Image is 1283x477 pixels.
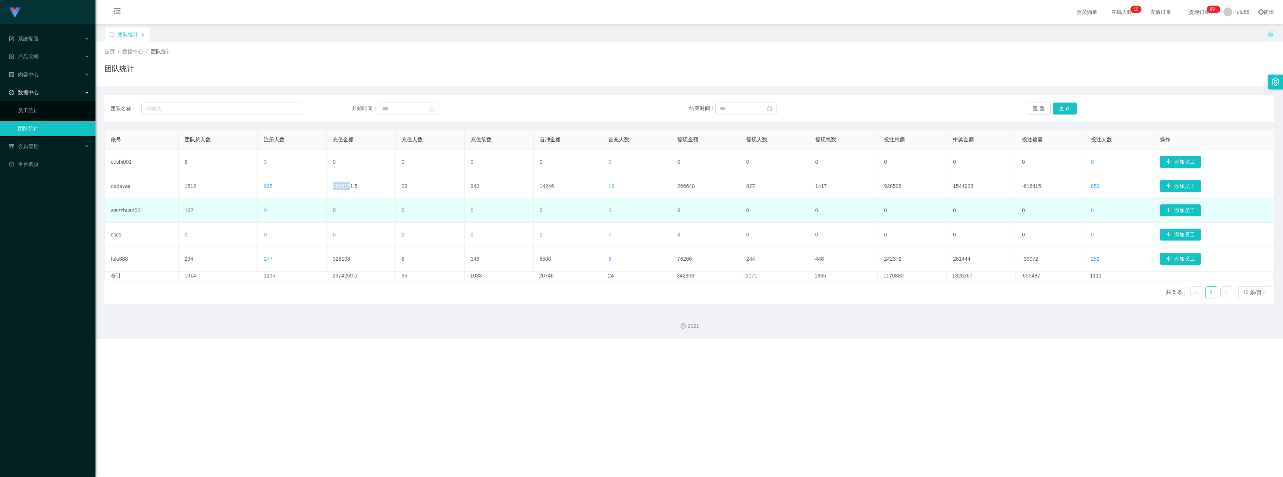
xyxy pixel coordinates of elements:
[179,272,258,280] td: 1914
[878,150,947,174] td: 0
[671,272,740,280] td: 342906
[1108,9,1136,15] span: 在线人数
[9,90,39,95] span: 数据中心
[740,223,809,247] td: 0
[104,48,115,54] span: 首页
[1136,6,1139,13] p: 0
[534,174,603,198] td: 14246
[327,272,396,280] td: 2974259.5
[1206,287,1217,298] a: 1
[602,272,671,280] td: 24
[179,150,258,174] td: 6
[1166,286,1188,298] li: 共 5 条，
[947,174,1016,198] td: 1544923
[465,174,534,198] td: 940
[1130,6,1141,13] sup: 10
[746,136,767,142] span: 提现人数
[1205,286,1217,298] li: 1
[1133,6,1136,13] p: 1
[608,207,611,213] span: 0
[111,136,121,142] span: 账号
[533,272,602,280] td: 20746
[947,247,1016,271] td: 281444
[953,136,974,142] span: 中奖金额
[740,247,809,271] td: 244
[101,322,1277,330] div: 2021
[9,157,90,172] a: 图标: dashboard平台首页
[1053,103,1077,114] button: 查 询
[740,174,809,198] td: 827
[809,150,878,174] td: 0
[1022,136,1043,142] span: 投注输赢
[9,143,39,149] span: 会员管理
[9,144,14,149] i: 图标: table
[141,103,303,114] input: 请输入
[1258,9,1264,15] i: 图标: global
[1091,136,1112,142] span: 投注人数
[878,272,947,280] td: 1170880
[608,256,611,262] span: 6
[396,223,465,247] td: 0
[1185,9,1214,15] span: 提现订单
[809,272,878,280] td: 1865
[878,174,947,198] td: 928508
[1160,156,1201,168] button: 图标: plus添加员工
[1160,204,1201,216] button: 图标: plus添加员工
[1207,6,1220,13] sup: 241
[9,7,21,18] img: logo.9652507e.png
[465,223,534,247] td: 0
[809,174,878,198] td: 1417
[1220,286,1232,298] li: 下一页
[740,272,809,280] td: 1071
[258,272,327,280] td: 1205
[878,198,947,223] td: 0
[179,247,258,271] td: 294
[264,183,272,189] span: 925
[110,105,141,113] span: 团队名称：
[104,63,134,74] h1: 团队统计
[1084,272,1153,280] td: 1111
[1243,287,1262,298] div: 10 条/页
[815,136,836,142] span: 提现笔数
[117,27,138,41] div: 团队统计
[333,136,354,142] span: 充值金额
[671,150,740,174] td: 0
[809,223,878,247] td: 0
[1267,30,1274,37] i: 图标: unlock
[396,272,465,280] td: 35
[878,223,947,247] td: 0
[878,247,947,271] td: 242372
[396,150,465,174] td: 0
[9,54,14,59] i: 图标: appstore-o
[809,198,878,223] td: 0
[104,0,130,24] i: 图标: menu-fold
[9,36,14,41] i: 图标: form
[1016,174,1085,198] td: -616415
[608,136,629,142] span: 首充人数
[264,159,267,165] span: 3
[1016,198,1085,223] td: 0
[105,247,179,271] td: fulu888
[1160,136,1170,142] span: 操作
[396,247,465,271] td: 6
[947,272,1016,280] td: 1826367
[1091,159,1094,165] span: 0
[1091,256,1100,262] span: 252
[1091,207,1094,213] span: 0
[1224,291,1229,295] i: 图标: right
[884,136,905,142] span: 投注总额
[429,106,435,111] i: 图标: calendar
[809,247,878,271] td: 448
[1027,103,1051,114] button: 重 置
[677,136,698,142] span: 提现金额
[534,150,603,174] td: 0
[1016,247,1085,271] td: -39072
[534,198,603,223] td: 0
[608,183,614,189] span: 18
[327,174,396,198] td: 2646151.5
[471,136,492,142] span: 充值笔数
[264,136,285,142] span: 注册人数
[327,198,396,223] td: 0
[105,198,179,223] td: wenzhuan001
[179,198,258,223] td: 102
